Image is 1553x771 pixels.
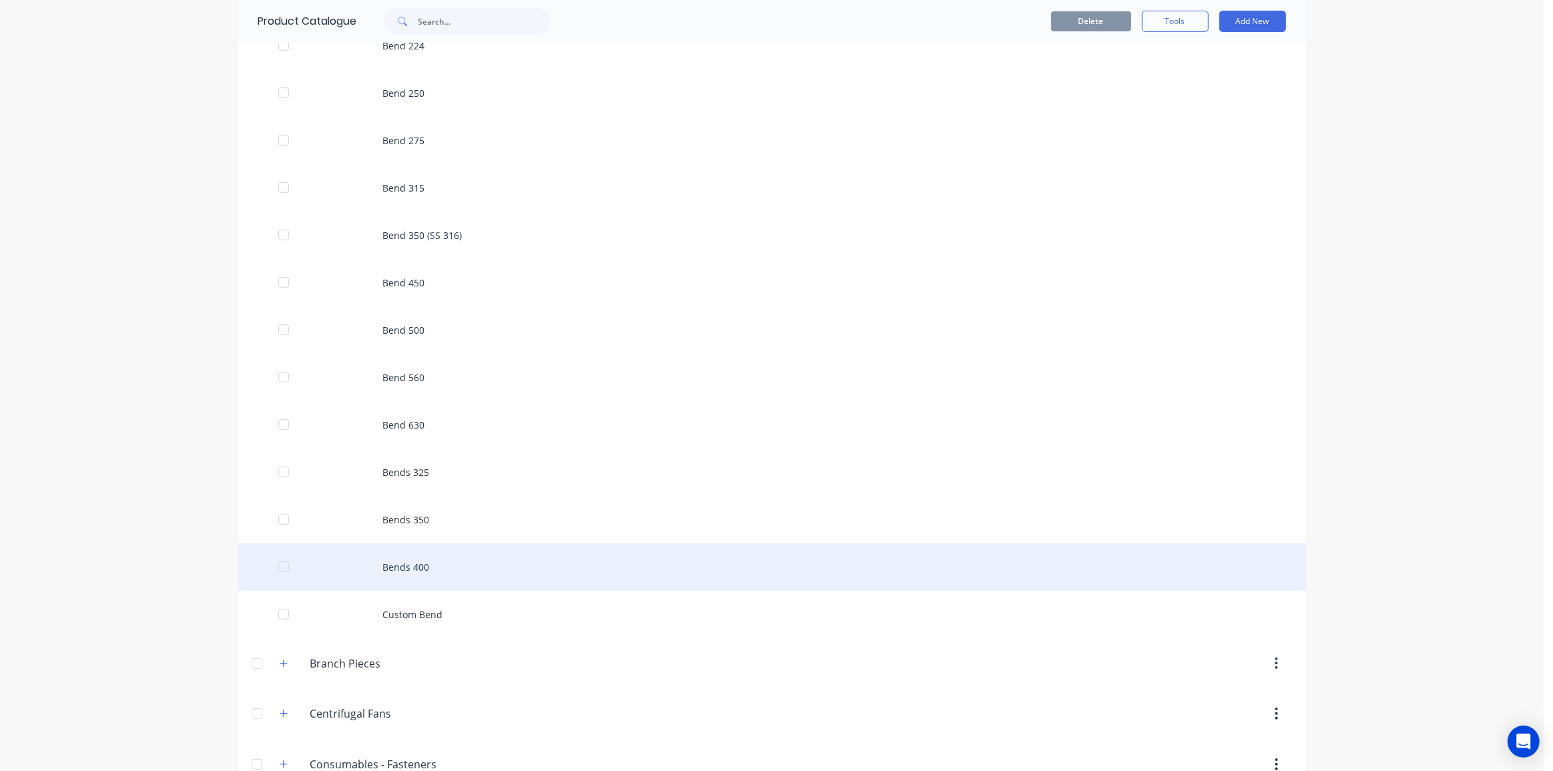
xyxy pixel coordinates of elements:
[238,401,1306,449] div: Bend 630
[310,706,469,722] input: Enter category name
[1219,11,1286,32] button: Add New
[238,306,1306,354] div: Bend 500
[238,259,1306,306] div: Bend 450
[238,69,1306,117] div: Bend 250
[1508,726,1540,758] div: Open Intercom Messenger
[418,8,551,35] input: Search...
[238,449,1306,496] div: Bends 325
[238,22,1306,69] div: Bend 224
[238,354,1306,401] div: Bend 560
[1142,11,1209,32] button: Tools
[238,117,1306,164] div: Bend 275
[238,164,1306,212] div: Bend 315
[238,212,1306,259] div: Bend 350 (SS 316)
[238,591,1306,638] div: Custom Bend
[238,543,1306,591] div: Bends 400
[238,496,1306,543] div: Bends 350
[310,656,469,672] input: Enter category name
[1051,11,1131,31] button: Delete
